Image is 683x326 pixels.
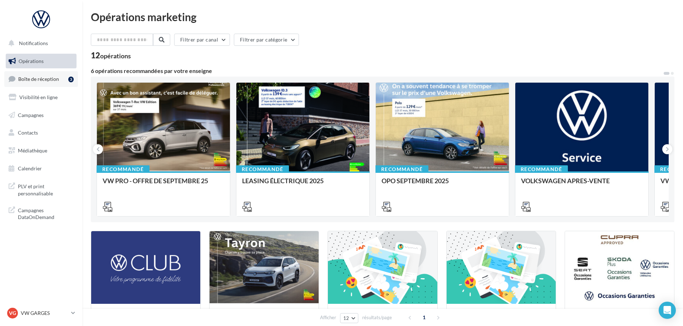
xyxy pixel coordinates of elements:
div: VOLKSWAGEN APRES-VENTE [521,177,643,191]
div: Recommandé [515,165,568,173]
button: Filtrer par catégorie [234,34,299,46]
button: Notifications [4,36,75,51]
span: VG [9,310,16,317]
a: VG VW GARGES [6,306,77,320]
div: 3 [68,77,74,82]
div: opérations [100,53,131,59]
div: Open Intercom Messenger [659,302,676,319]
span: Médiathèque [18,147,47,154]
span: 12 [343,315,349,321]
span: Contacts [18,130,38,136]
div: Recommandé [375,165,428,173]
div: 6 opérations recommandées par votre enseigne [91,68,663,74]
div: Recommandé [97,165,149,173]
a: Médiathèque [4,143,78,158]
span: Notifications [19,40,48,46]
button: Filtrer par canal [174,34,230,46]
a: PLV et print personnalisable [4,179,78,200]
span: Campagnes [18,112,44,118]
a: Boîte de réception3 [4,71,78,87]
span: Boîte de réception [18,76,59,82]
span: PLV et print personnalisable [18,181,74,197]
div: OPO SEPTEMBRE 2025 [382,177,503,191]
div: 12 [91,52,131,59]
p: VW GARGES [21,310,68,317]
span: Campagnes DataOnDemand [18,205,74,221]
div: VW PRO - OFFRE DE SEPTEMBRE 25 [103,177,224,191]
a: Visibilité en ligne [4,90,78,105]
div: Recommandé [236,165,289,173]
span: Visibilité en ligne [19,94,58,100]
a: Contacts [4,125,78,140]
span: résultats/page [362,314,392,321]
span: Calendrier [18,165,42,171]
span: 1 [418,312,430,323]
span: Opérations [19,58,44,64]
a: Campagnes [4,108,78,123]
span: Afficher [320,314,336,321]
a: Calendrier [4,161,78,176]
div: LEASING ÉLECTRIQUE 2025 [242,177,364,191]
a: Campagnes DataOnDemand [4,203,78,224]
div: Opérations marketing [91,11,674,22]
a: Opérations [4,54,78,69]
button: 12 [340,313,358,323]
